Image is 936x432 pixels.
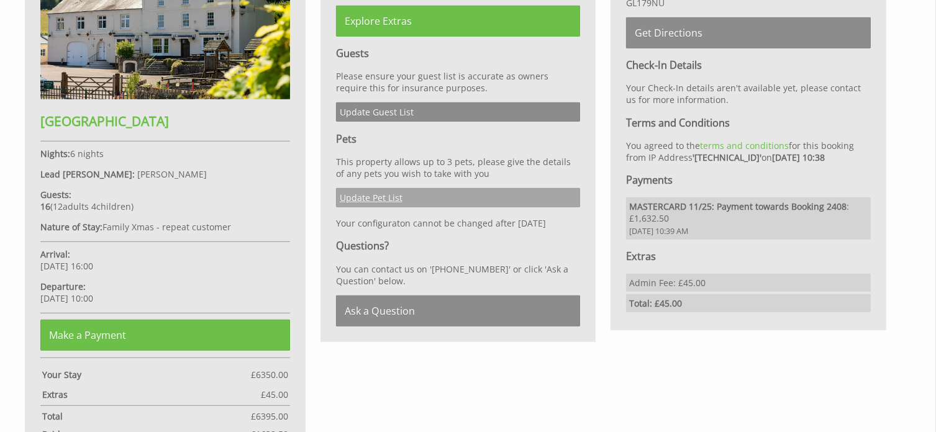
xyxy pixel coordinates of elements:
[693,151,761,163] strong: '[TECHNICAL_ID]'
[336,6,581,37] a: Explore Extras
[336,217,581,229] p: Your configuraton cannot be changed after [DATE]
[40,112,290,130] h2: [GEOGRAPHIC_DATA]
[261,389,288,400] span: £
[40,221,290,233] p: Family Xmas - repeat customer
[42,369,251,380] strong: Your Stay
[40,248,70,260] strong: Arrival:
[626,173,871,187] h3: Payments
[256,410,288,422] span: 6395.00
[42,389,261,400] strong: Extras
[256,369,288,380] span: 6350.00
[40,200,134,212] span: ( )
[626,274,871,292] li: Admin Fee: £45.00
[336,102,581,122] a: Update Guest List
[629,297,682,309] strong: Total: £45.00
[53,200,63,212] span: 12
[700,140,789,151] a: terms and conditions
[336,70,581,94] p: Please ensure your guest list is accurate as owners require this for insurance purposes.
[40,248,290,272] p: [DATE] 16:00
[40,90,290,130] a: [GEOGRAPHIC_DATA]
[266,389,288,400] span: 45.00
[626,58,871,72] h3: Check-In Details
[40,320,290,351] a: Make a Payment
[626,250,871,263] h3: Extras
[629,200,847,212] strong: MASTERCARD 11/25: Payment towards Booking 2408
[40,200,50,212] strong: 16
[40,281,290,304] p: [DATE] 10:00
[336,132,581,146] h3: Pets
[629,226,868,236] span: [DATE] 10:39 AM
[84,200,89,212] span: s
[336,188,581,207] a: Update Pet List
[40,148,290,160] p: 6 nights
[336,47,581,60] h3: Guests
[40,189,71,200] strong: Guests:
[42,410,251,422] strong: Total
[91,200,96,212] span: 4
[40,168,135,180] strong: Lead [PERSON_NAME]:
[336,263,581,287] p: You can contact us on '[PHONE_NUMBER]' or click 'Ask a Question' below.
[137,168,207,180] span: [PERSON_NAME]
[626,140,871,163] p: You agreed to the for this booking from IP Address on
[40,148,70,160] strong: Nights:
[626,116,871,130] h3: Terms and Conditions
[40,281,86,292] strong: Departure:
[89,200,131,212] span: child
[336,156,581,179] p: This property allows up to 3 pets, please give the details of any pets you wish to take with you
[40,221,102,233] strong: Nature of Stay:
[251,369,288,380] span: £
[117,200,131,212] span: ren
[53,200,89,212] span: adult
[626,17,871,48] a: Get Directions
[336,239,581,253] h3: Questions?
[772,151,825,163] strong: [DATE] 10:38
[251,410,288,422] span: £
[626,197,871,240] li: : £1,632.50
[336,295,581,326] a: Ask a Question
[626,82,871,106] p: Your Check-In details aren't available yet, please contact us for more information.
